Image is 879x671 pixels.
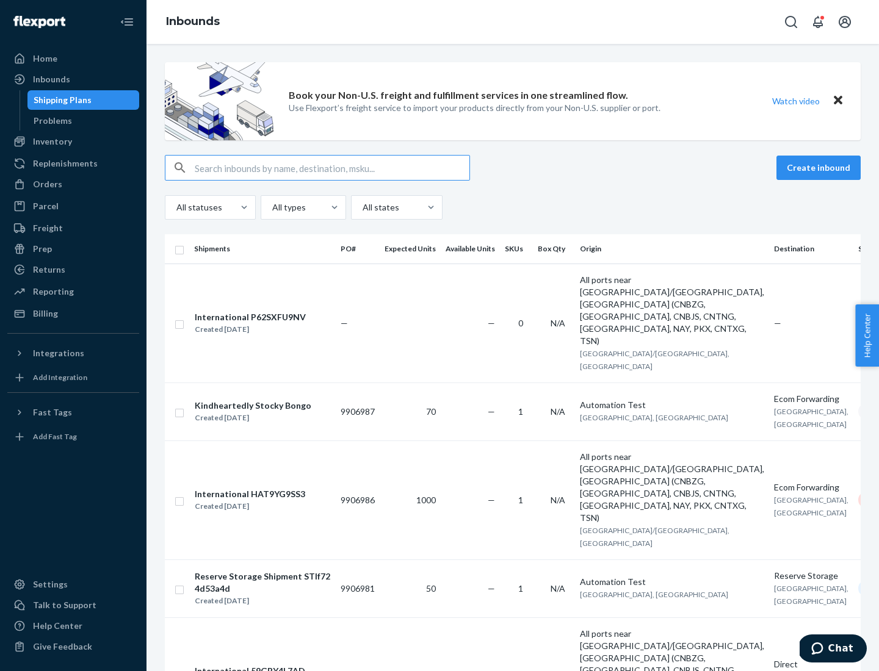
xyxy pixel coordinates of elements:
[580,590,728,599] span: [GEOGRAPHIC_DATA], [GEOGRAPHIC_DATA]
[551,495,565,505] span: N/A
[7,218,139,238] a: Freight
[488,406,495,417] span: —
[336,440,380,559] td: 9906986
[774,481,848,493] div: Ecom Forwarding
[33,200,59,212] div: Parcel
[426,406,436,417] span: 70
[806,10,830,34] button: Open notifications
[518,406,523,417] span: 1
[33,264,65,276] div: Returns
[33,620,82,632] div: Help Center
[195,595,330,607] div: Created [DATE]
[7,174,139,194] a: Orders
[289,102,660,114] p: Use Flexport’s freight service to import your products directly from your Non-U.S. supplier or port.
[575,234,769,264] th: Origin
[518,583,523,594] span: 1
[13,16,65,28] img: Flexport logo
[7,196,139,216] a: Parcel
[271,201,272,213] input: All types
[34,115,72,127] div: Problems
[33,73,70,85] div: Inbounds
[195,488,305,500] div: International HAT9YG9SS3
[7,282,139,301] a: Reporting
[580,451,764,524] div: All ports near [GEOGRAPHIC_DATA]/[GEOGRAPHIC_DATA], [GEOGRAPHIC_DATA] (CNBZG, [GEOGRAPHIC_DATA], ...
[175,201,176,213] input: All statuses
[7,154,139,173] a: Replenishments
[195,323,306,335] div: Created [DATE]
[33,243,52,255] div: Prep
[518,318,523,328] span: 0
[774,658,848,670] div: Direct
[774,570,848,582] div: Reserve Storage
[33,285,74,298] div: Reporting
[33,578,68,590] div: Settings
[7,49,139,68] a: Home
[33,135,72,148] div: Inventory
[33,406,72,418] div: Fast Tags
[33,178,62,190] div: Orders
[195,311,306,323] div: International P62SXFU9NV
[33,157,98,170] div: Replenishments
[774,584,848,606] span: [GEOGRAPHIC_DATA], [GEOGRAPHIC_DATA]
[426,583,436,594] span: 50
[774,495,848,517] span: [GEOGRAPHIC_DATA], [GEOGRAPHIC_DATA]
[195,570,330,595] div: Reserve Storage Shipment STIf724d53a4d
[289,88,628,102] p: Book your Non-U.S. freight and fulfillment services in one streamlined flow.
[7,70,139,89] a: Inbounds
[336,234,380,264] th: PO#
[774,407,848,429] span: [GEOGRAPHIC_DATA], [GEOGRAPHIC_DATA]
[361,201,363,213] input: All states
[7,260,139,279] a: Returns
[33,307,58,320] div: Billing
[195,500,305,512] div: Created [DATE]
[380,234,441,264] th: Expected Units
[33,52,57,65] div: Home
[189,234,336,264] th: Shipments
[195,156,469,180] input: Search inbounds by name, destination, msku...
[34,94,92,106] div: Shipping Plans
[518,495,523,505] span: 1
[533,234,575,264] th: Box Qty
[488,318,495,328] span: —
[7,403,139,422] button: Fast Tags
[580,576,764,588] div: Automation Test
[580,413,728,422] span: [GEOGRAPHIC_DATA], [GEOGRAPHIC_DATA]
[341,318,348,328] span: —
[779,10,803,34] button: Open Search Box
[27,90,140,110] a: Shipping Plans
[7,368,139,387] a: Add Integration
[833,10,857,34] button: Open account menu
[580,526,729,548] span: [GEOGRAPHIC_DATA]/[GEOGRAPHIC_DATA], [GEOGRAPHIC_DATA]
[855,304,879,367] button: Help Center
[156,4,230,40] ol: breadcrumbs
[551,583,565,594] span: N/A
[33,222,63,234] div: Freight
[7,427,139,447] a: Add Fast Tag
[7,575,139,594] a: Settings
[551,318,565,328] span: N/A
[764,92,828,110] button: Watch video
[195,400,311,412] div: Kindheartedly Stocky Bongo
[7,343,139,363] button: Integrations
[115,10,139,34] button: Close Navigation
[7,239,139,259] a: Prep
[830,92,846,110] button: Close
[580,399,764,411] div: Automation Test
[7,304,139,323] a: Billing
[336,559,380,617] td: 9906981
[166,15,220,28] a: Inbounds
[488,495,495,505] span: —
[7,595,139,615] button: Talk to Support
[7,132,139,151] a: Inventory
[800,634,867,665] iframe: Opens a widget where you can chat to one of our agents
[580,349,729,371] span: [GEOGRAPHIC_DATA]/[GEOGRAPHIC_DATA], [GEOGRAPHIC_DATA]
[33,599,96,611] div: Talk to Support
[416,495,436,505] span: 1000
[33,431,77,442] div: Add Fast Tag
[774,318,781,328] span: —
[33,640,92,653] div: Give Feedback
[776,156,861,180] button: Create inbound
[441,234,500,264] th: Available Units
